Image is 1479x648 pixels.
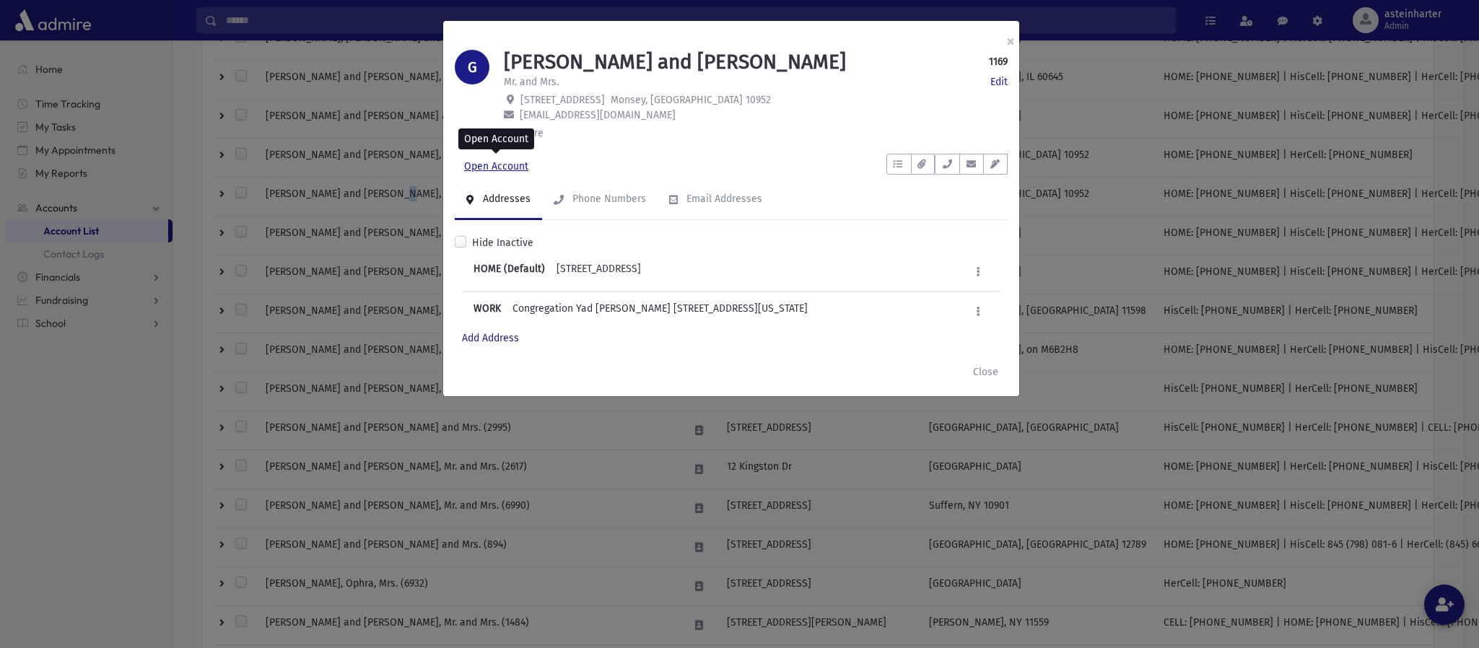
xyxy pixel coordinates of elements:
div: Congregation Yad [PERSON_NAME] [STREET_ADDRESS][US_STATE] [512,301,808,322]
span: Monsey, [GEOGRAPHIC_DATA] 10952 [611,94,771,106]
a: Add Address [462,332,519,344]
label: Hide Inactive [472,235,533,250]
h1: [PERSON_NAME] and [PERSON_NAME] [504,50,846,74]
a: Email Addresses [658,180,774,220]
div: Email Addresses [684,193,762,205]
div: Phone Numbers [570,193,646,205]
a: Addresses [455,180,542,220]
span: [EMAIL_ADDRESS][DOMAIN_NAME] [520,109,676,121]
strong: 1169 [989,54,1008,69]
b: WORK [474,301,501,322]
div: [STREET_ADDRESS] [557,261,641,282]
b: HOME (Default) [474,261,545,282]
div: Addresses [480,193,531,205]
div: G [455,50,489,84]
a: Edit [990,74,1008,89]
a: Open Account [455,154,538,180]
button: Close [964,359,1008,385]
div: Open Account [458,128,534,149]
span: [STREET_ADDRESS] [520,94,605,106]
button: × [995,21,1026,61]
p: Mr. and Mrs. [504,74,559,89]
a: Phone Numbers [542,180,658,220]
